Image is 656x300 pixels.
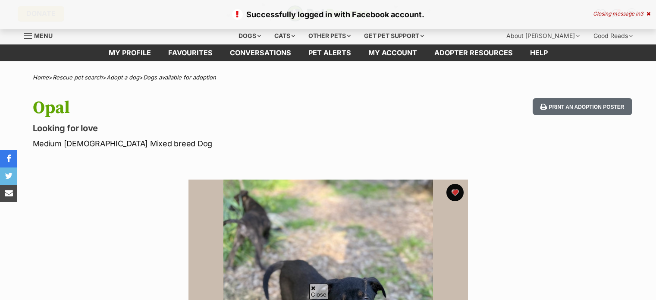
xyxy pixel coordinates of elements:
[100,44,160,61] a: My profile
[160,44,221,61] a: Favourites
[640,10,643,17] span: 3
[533,98,632,116] button: Print an adoption poster
[9,9,647,20] p: Successfully logged in with Facebook account.
[309,284,328,299] span: Close
[446,184,464,201] button: favourite
[521,44,556,61] a: Help
[500,27,586,44] div: About [PERSON_NAME]
[24,27,59,43] a: Menu
[107,74,139,81] a: Adopt a dog
[33,122,398,134] p: Looking for love
[302,27,357,44] div: Other pets
[33,74,49,81] a: Home
[360,44,426,61] a: My account
[34,32,53,39] span: Menu
[426,44,521,61] a: Adopter resources
[300,44,360,61] a: Pet alerts
[232,27,267,44] div: Dogs
[587,27,639,44] div: Good Reads
[53,74,103,81] a: Rescue pet search
[593,11,650,17] div: Closing message in
[33,98,398,118] h1: Opal
[33,138,398,149] p: Medium [DEMOGRAPHIC_DATA] Mixed breed Dog
[358,27,430,44] div: Get pet support
[221,44,300,61] a: conversations
[143,74,216,81] a: Dogs available for adoption
[268,27,301,44] div: Cats
[11,74,645,81] div: > > >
